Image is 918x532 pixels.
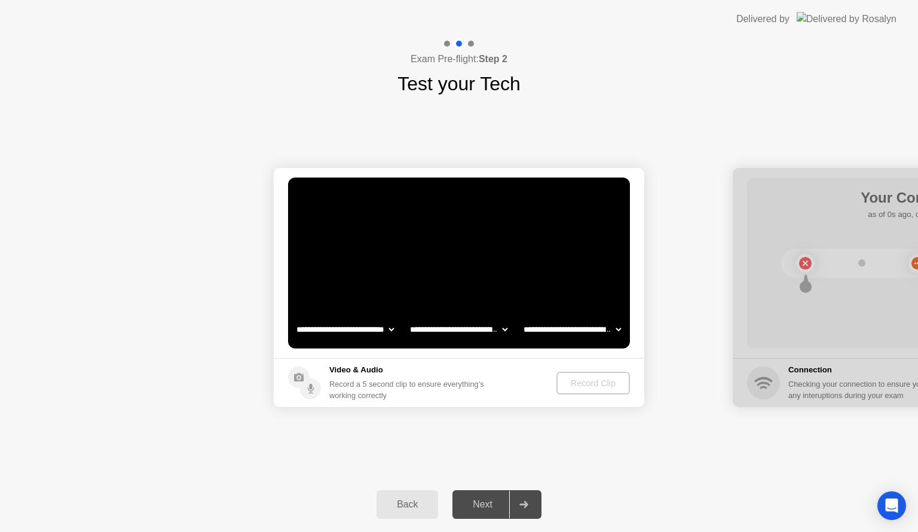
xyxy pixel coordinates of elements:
[736,12,790,26] div: Delivered by
[329,378,489,401] div: Record a 5 second clip to ensure everything’s working correctly
[380,499,434,510] div: Back
[556,372,630,395] button: Record Clip
[294,317,396,341] select: Available cameras
[797,12,896,26] img: Delivered by Rosalyn
[561,378,625,388] div: Record Clip
[877,491,906,520] div: Open Intercom Messenger
[456,499,509,510] div: Next
[408,317,510,341] select: Available speakers
[397,69,521,98] h1: Test your Tech
[479,54,507,64] b: Step 2
[411,52,507,66] h4: Exam Pre-flight:
[329,364,489,376] h5: Video & Audio
[377,490,438,519] button: Back
[521,317,623,341] select: Available microphones
[452,490,541,519] button: Next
